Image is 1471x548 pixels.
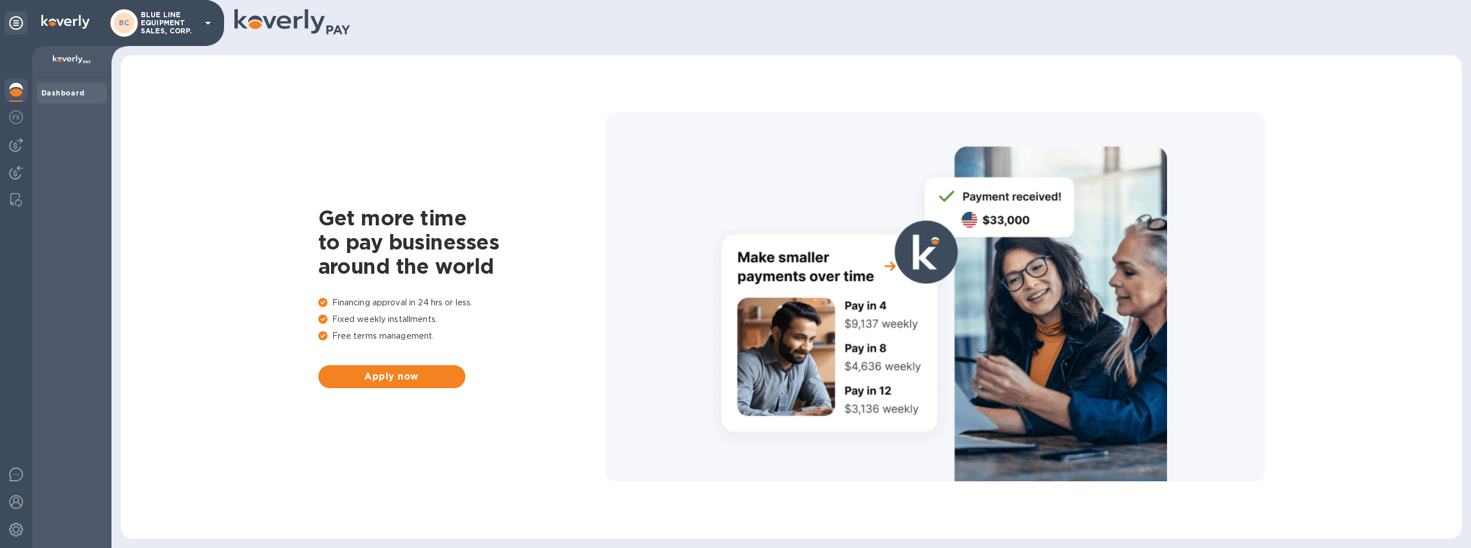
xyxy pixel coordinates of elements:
b: Dashboard [41,89,85,97]
p: Financing approval in 24 hrs or less. [318,297,606,309]
b: BC [119,18,130,27]
p: Free terms management. [318,330,606,342]
span: Apply now [328,370,456,384]
h1: Get more time to pay businesses around the world [318,206,606,278]
p: Fixed weekly installments. [318,313,606,325]
img: Logo [41,15,90,29]
p: BLUE LINE EQUIPMENT SALES, CORP. [141,11,198,35]
button: Apply now [318,365,465,388]
img: Foreign exchange [9,110,23,124]
div: Unpin categories [5,12,28,35]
